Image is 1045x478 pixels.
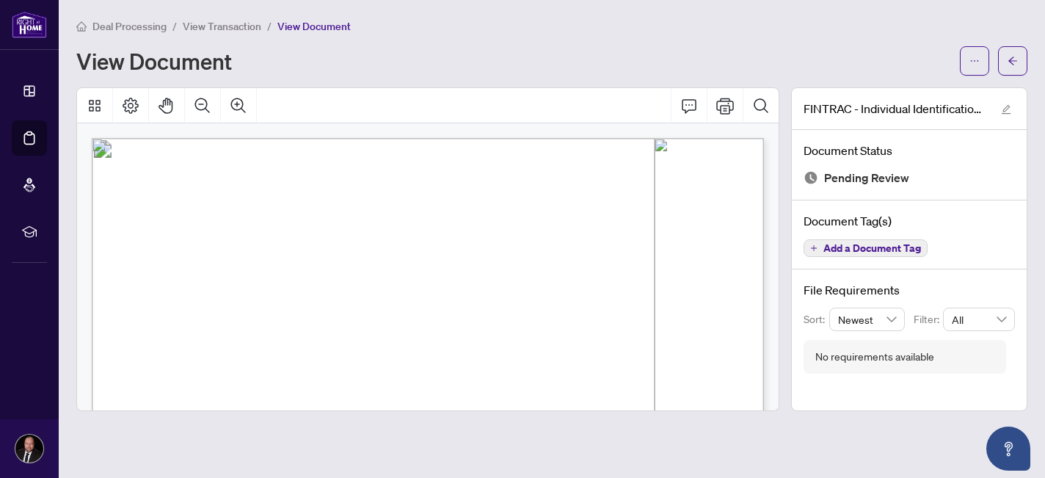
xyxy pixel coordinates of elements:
[12,11,47,38] img: logo
[810,245,818,252] span: plus
[804,212,1015,230] h4: Document Tag(s)
[76,49,232,73] h1: View Document
[76,21,87,32] span: home
[267,18,272,35] li: /
[824,168,909,188] span: Pending Review
[804,142,1015,159] h4: Document Status
[804,311,829,327] p: Sort:
[823,243,921,253] span: Add a Document Tag
[815,349,934,365] div: No requirements available
[804,281,1015,299] h4: File Requirements
[952,308,1006,330] span: All
[804,100,987,117] span: FINTRAC - Individual Identification Information Record 8.pdf
[914,311,943,327] p: Filter:
[969,56,980,66] span: ellipsis
[183,20,261,33] span: View Transaction
[1001,104,1011,115] span: edit
[277,20,351,33] span: View Document
[92,20,167,33] span: Deal Processing
[1008,56,1018,66] span: arrow-left
[804,239,928,257] button: Add a Document Tag
[15,435,43,463] img: Profile Icon
[172,18,177,35] li: /
[804,170,818,185] img: Document Status
[838,308,897,330] span: Newest
[986,427,1030,471] button: Open asap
